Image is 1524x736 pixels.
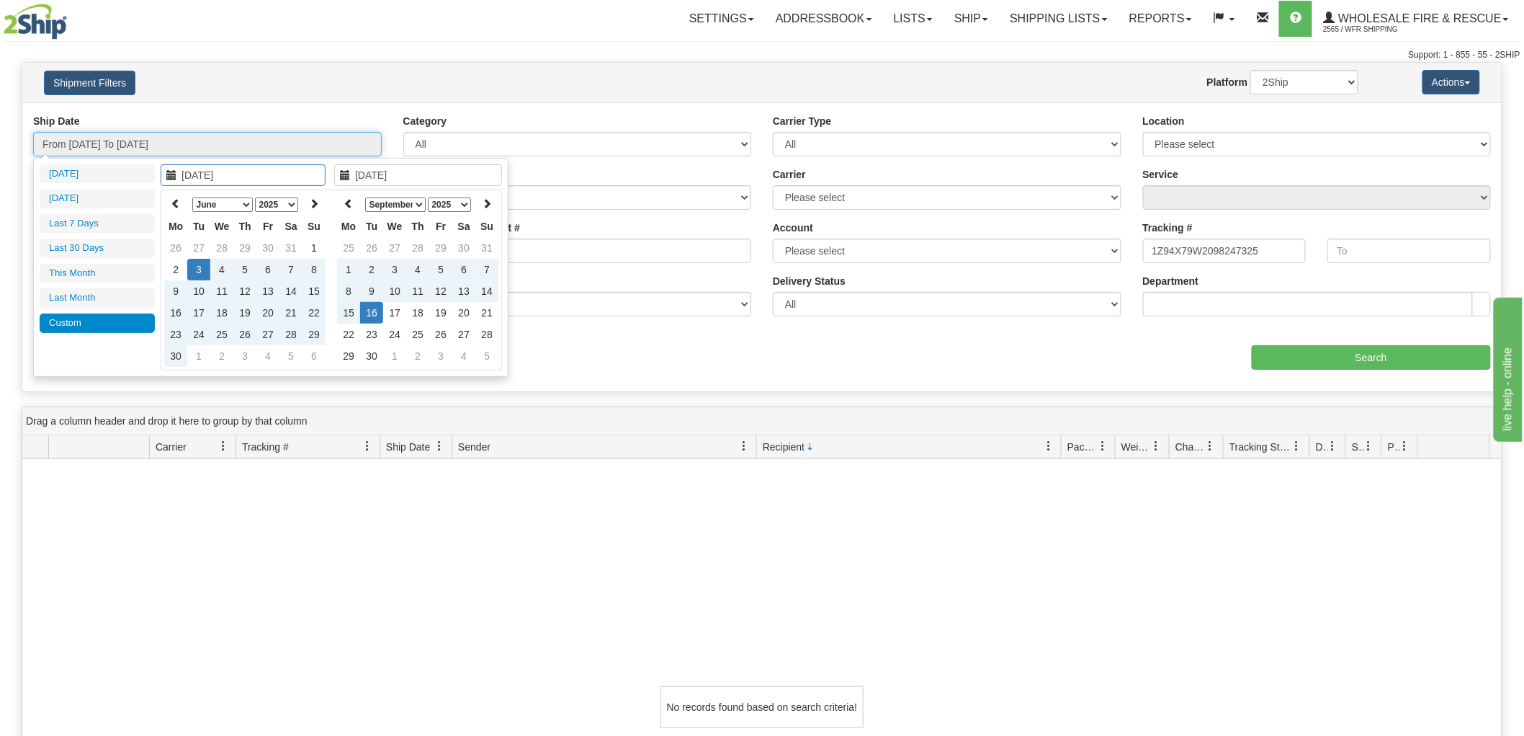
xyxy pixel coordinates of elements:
div: Support: 1 - 855 - 55 - 2SHIP [4,49,1520,61]
label: Account [773,221,813,235]
a: Charge filter column settings [1198,434,1223,458]
td: 11 [406,280,429,302]
td: 4 [256,345,279,367]
td: 27 [256,324,279,345]
span: Recipient [763,440,804,454]
td: 2 [210,345,233,367]
td: 17 [383,302,406,324]
td: 27 [452,324,475,345]
th: Sa [279,216,302,237]
a: WHOLESALE FIRE & RESCUE 2565 / WFR Shipping [1312,1,1520,37]
th: Su [302,216,326,237]
td: 9 [360,280,383,302]
td: 2 [164,259,187,280]
th: Tu [360,216,383,237]
td: 7 [475,259,498,280]
td: 17 [187,302,210,324]
label: Location [1143,114,1185,128]
td: 28 [210,237,233,259]
input: Search [1252,345,1491,370]
td: 28 [475,324,498,345]
td: 14 [279,280,302,302]
li: Last 7 Days [40,214,155,234]
li: Last Month [40,288,155,308]
td: 2 [360,259,383,280]
span: Ship Date [386,440,430,454]
td: 22 [337,324,360,345]
a: Weight filter column settings [1144,434,1169,458]
th: We [383,216,406,237]
td: 10 [187,280,210,302]
a: Shipping lists [999,1,1118,37]
a: Tracking Status filter column settings [1285,434,1309,458]
th: Th [406,216,429,237]
td: 13 [452,280,475,302]
td: 30 [452,237,475,259]
div: No records found based on search criteria! [660,686,864,728]
button: Actions [1422,70,1480,94]
td: 20 [256,302,279,324]
td: 3 [233,345,256,367]
td: 6 [256,259,279,280]
td: 15 [337,302,360,324]
td: 25 [210,324,233,345]
span: Carrier [156,440,187,454]
td: 5 [279,345,302,367]
label: Department [1143,274,1199,288]
span: Pickup Status [1388,440,1400,454]
td: 26 [429,324,452,345]
td: 1 [187,345,210,367]
td: 3 [187,259,210,280]
span: Sender [458,440,490,454]
td: 23 [360,324,383,345]
td: 18 [406,302,429,324]
a: Recipient filter column settings [1036,434,1061,458]
td: 25 [337,237,360,259]
td: 13 [256,280,279,302]
th: Fr [256,216,279,237]
td: 7 [279,259,302,280]
td: 31 [279,237,302,259]
td: 26 [233,324,256,345]
td: 3 [429,345,452,367]
td: 20 [452,302,475,324]
a: Lists [883,1,943,37]
a: Packages filter column settings [1090,434,1115,458]
td: 1 [337,259,360,280]
td: 3 [383,259,406,280]
li: Last 30 Days [40,239,155,258]
li: [DATE] [40,189,155,208]
label: Service [1143,167,1179,182]
a: Reports [1119,1,1203,37]
td: 27 [383,237,406,259]
label: Carrier [773,167,806,182]
td: 30 [360,345,383,367]
td: 4 [452,345,475,367]
td: 26 [164,237,187,259]
span: Tracking Status [1229,440,1292,454]
td: 30 [256,237,279,259]
td: 4 [210,259,233,280]
span: Delivery Status [1316,440,1328,454]
th: Fr [429,216,452,237]
iframe: chat widget [1491,294,1523,441]
th: Tu [187,216,210,237]
td: 23 [164,324,187,345]
td: 25 [406,324,429,345]
th: Th [233,216,256,237]
td: 22 [302,302,326,324]
td: 29 [429,237,452,259]
button: Shipment Filters [44,71,135,95]
a: Sender filter column settings [732,434,756,458]
label: Tracking # [1143,221,1193,235]
td: 21 [279,302,302,324]
label: Ship Date [33,114,80,128]
td: 11 [210,280,233,302]
input: From [1143,239,1306,263]
img: logo2565.jpg [4,4,67,40]
td: 5 [429,259,452,280]
td: 8 [337,280,360,302]
a: Ship [943,1,999,37]
li: This Month [40,264,155,283]
a: Settings [678,1,765,37]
